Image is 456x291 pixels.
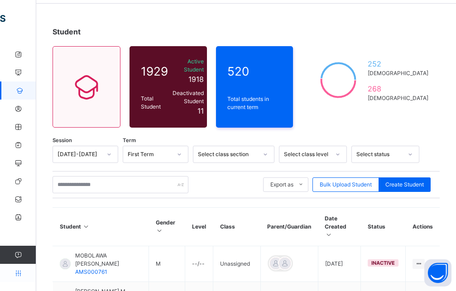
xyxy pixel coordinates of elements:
[188,75,204,84] span: 1918
[356,150,403,158] div: Select status
[371,260,395,266] span: inactive
[128,150,172,158] div: First Term
[325,231,332,238] i: Sort in Ascending Order
[213,208,260,246] th: Class
[123,137,136,144] span: Term
[368,58,428,69] span: 252
[75,252,142,268] span: MOBOLAWA [PERSON_NAME]
[53,27,81,36] span: Student
[318,246,361,282] td: [DATE]
[260,208,318,246] th: Parent/Guardian
[156,227,163,234] i: Sort in Ascending Order
[185,208,213,246] th: Level
[58,150,101,158] div: [DATE]-[DATE]
[320,181,372,189] span: Bulk Upload Student
[53,137,72,144] span: Session
[385,181,424,189] span: Create Student
[139,92,170,113] div: Total Student
[318,208,361,246] th: Date Created
[368,69,428,77] span: [DEMOGRAPHIC_DATA]
[361,208,406,246] th: Status
[75,268,107,275] span: AMS000761
[149,246,185,282] td: M
[227,95,282,111] span: Total students in current term
[173,89,204,105] span: Deactivated Student
[198,150,258,158] div: Select class section
[53,208,149,246] th: Student
[406,208,440,246] th: Actions
[227,62,282,80] span: 520
[197,106,204,115] span: 11
[424,259,451,286] button: Open asap
[213,246,260,282] td: Unassigned
[149,208,185,246] th: Gender
[82,223,90,230] i: Sort in Ascending Order
[185,246,213,282] td: --/--
[270,181,293,189] span: Export as
[173,57,204,74] span: Active Student
[284,150,330,158] div: Select class level
[368,94,428,102] span: [DEMOGRAPHIC_DATA]
[141,62,168,80] span: 1929
[368,83,428,94] span: 268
